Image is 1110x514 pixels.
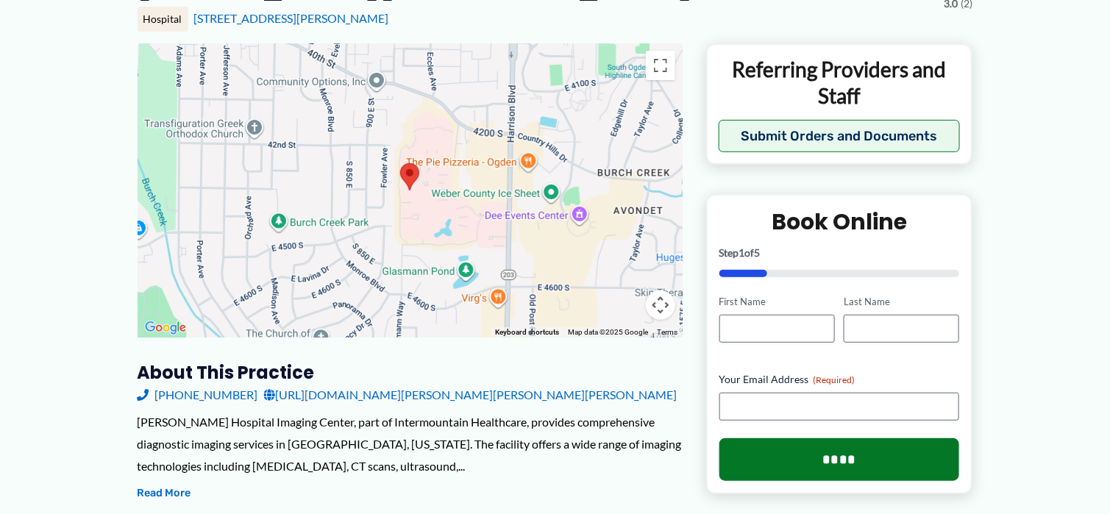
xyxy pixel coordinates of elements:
[719,372,960,387] label: Your Email Address
[138,7,188,32] div: Hospital
[755,246,761,259] span: 5
[658,328,678,336] a: Terms (opens in new tab)
[194,11,389,25] a: [STREET_ADDRESS][PERSON_NAME]
[141,318,190,338] img: Google
[844,295,959,309] label: Last Name
[264,384,677,406] a: [URL][DOMAIN_NAME][PERSON_NAME][PERSON_NAME][PERSON_NAME]
[719,120,961,152] button: Submit Orders and Documents
[138,384,258,406] a: [PHONE_NUMBER]
[138,485,191,502] button: Read More
[719,56,961,110] p: Referring Providers and Staff
[719,295,835,309] label: First Name
[719,207,960,236] h2: Book Online
[495,327,560,338] button: Keyboard shortcuts
[569,328,649,336] span: Map data ©2025 Google
[739,246,745,259] span: 1
[138,361,683,384] h3: About this practice
[814,374,855,385] span: (Required)
[138,411,683,476] div: [PERSON_NAME] Hospital Imaging Center, part of Intermountain Healthcare, provides comprehensive d...
[141,318,190,338] a: Open this area in Google Maps (opens a new window)
[719,248,960,258] p: Step of
[646,290,675,320] button: Map camera controls
[646,51,675,80] button: Toggle fullscreen view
